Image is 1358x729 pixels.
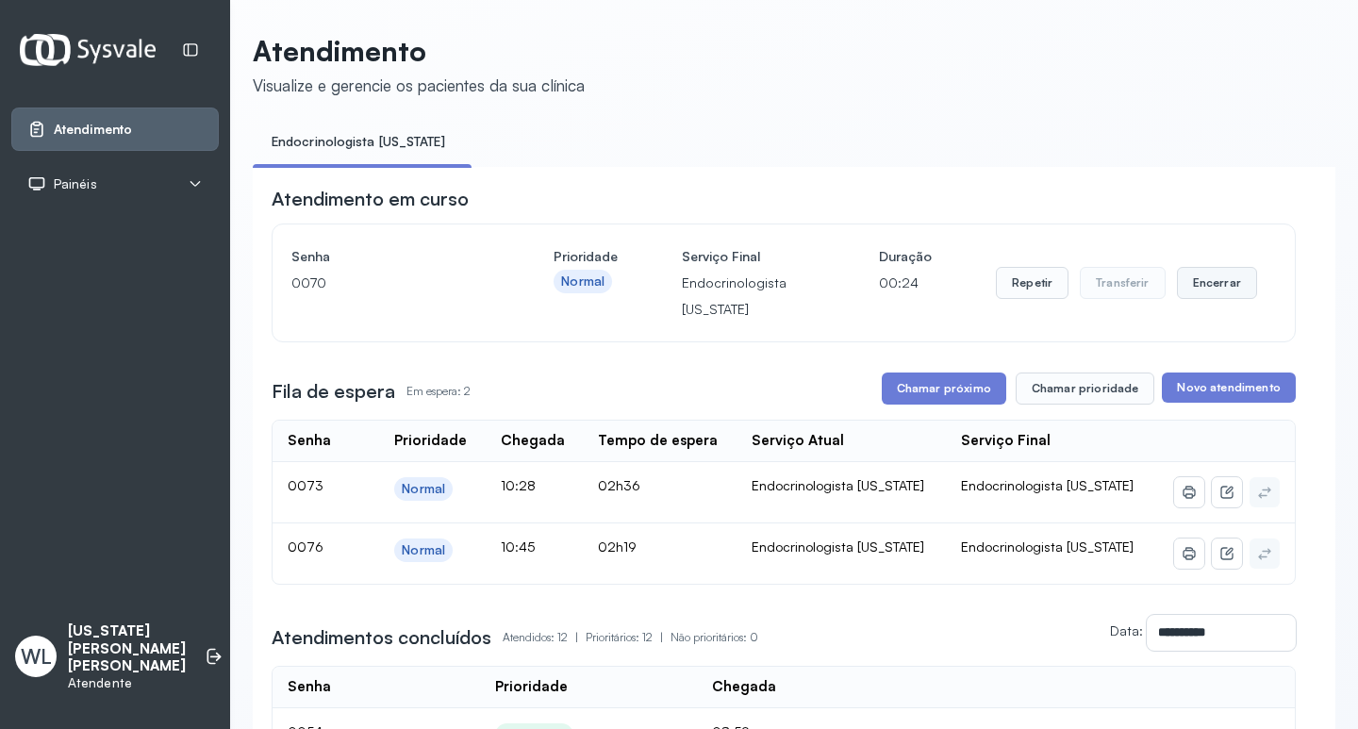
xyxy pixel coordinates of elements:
[20,34,156,65] img: Logotipo do estabelecimento
[501,477,536,493] span: 10:28
[272,378,395,405] h3: Fila de espera
[394,432,467,450] div: Prioridade
[598,477,640,493] span: 02h36
[882,373,1006,405] button: Chamar próximo
[54,176,97,192] span: Painéis
[253,34,585,68] p: Atendimento
[1080,267,1166,299] button: Transferir
[961,432,1051,450] div: Serviço Final
[961,477,1134,493] span: Endocrinologista [US_STATE]
[682,243,815,270] h4: Serviço Final
[879,270,932,296] p: 00:24
[682,270,815,323] p: Endocrinologista [US_STATE]
[21,644,52,669] span: WL
[561,273,604,290] div: Normal
[586,624,671,651] p: Prioritários: 12
[554,243,618,270] h4: Prioridade
[996,267,1068,299] button: Repetir
[879,243,932,270] h4: Duração
[660,630,663,644] span: |
[1110,622,1143,638] label: Data:
[752,432,844,450] div: Serviço Atual
[402,542,445,558] div: Normal
[291,270,489,296] p: 0070
[1162,373,1295,403] button: Novo atendimento
[288,432,331,450] div: Senha
[27,120,203,139] a: Atendimento
[253,75,585,95] div: Visualize e gerencie os pacientes da sua clínica
[503,624,586,651] p: Atendidos: 12
[575,630,578,644] span: |
[671,624,758,651] p: Não prioritários: 0
[272,624,491,651] h3: Atendimentos concluídos
[495,678,568,696] div: Prioridade
[272,186,469,212] h3: Atendimento em curso
[54,122,132,138] span: Atendimento
[253,126,464,157] a: Endocrinologista [US_STATE]
[406,378,471,405] p: Em espera: 2
[1177,267,1257,299] button: Encerrar
[68,675,186,691] p: Atendente
[712,678,776,696] div: Chegada
[752,538,931,555] div: Endocrinologista [US_STATE]
[501,538,535,555] span: 10:45
[501,432,565,450] div: Chegada
[288,538,323,555] span: 0076
[68,622,186,675] p: [US_STATE] [PERSON_NAME] [PERSON_NAME]
[402,481,445,497] div: Normal
[288,477,323,493] span: 0073
[961,538,1134,555] span: Endocrinologista [US_STATE]
[752,477,931,494] div: Endocrinologista [US_STATE]
[291,243,489,270] h4: Senha
[598,538,637,555] span: 02h19
[598,432,718,450] div: Tempo de espera
[288,678,331,696] div: Senha
[1016,373,1155,405] button: Chamar prioridade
